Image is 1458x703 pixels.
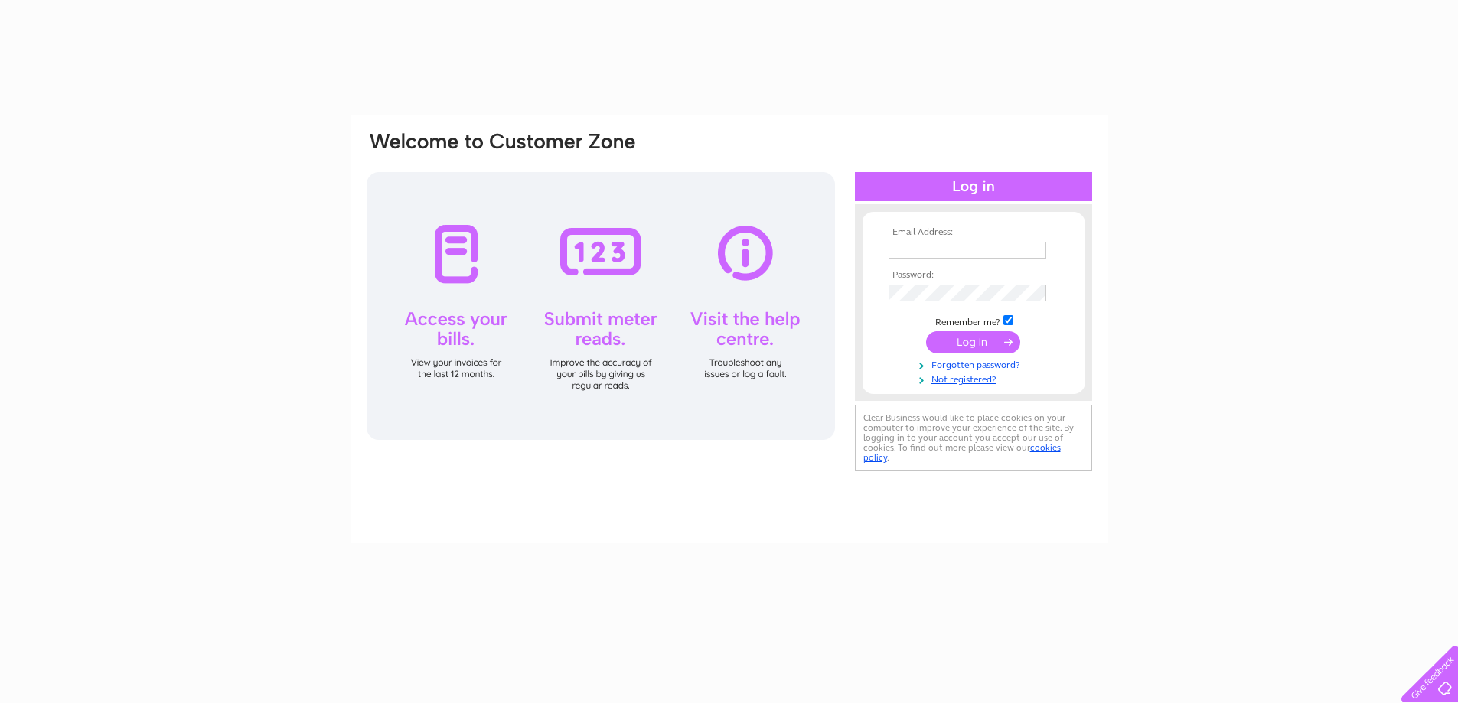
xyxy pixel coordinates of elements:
[926,331,1020,353] input: Submit
[885,270,1062,281] th: Password:
[885,313,1062,328] td: Remember me?
[889,371,1062,386] a: Not registered?
[863,442,1061,463] a: cookies policy
[855,405,1092,471] div: Clear Business would like to place cookies on your computer to improve your experience of the sit...
[885,227,1062,238] th: Email Address:
[889,356,1062,371] a: Forgotten password?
